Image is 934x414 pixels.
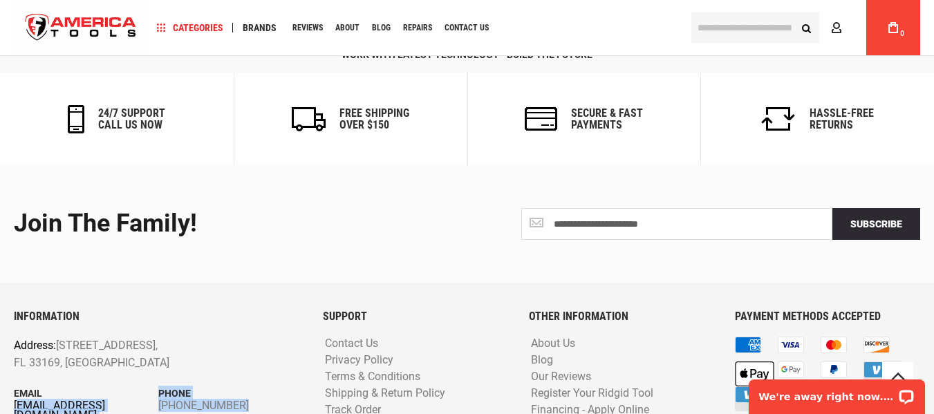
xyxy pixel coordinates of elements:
a: Contact Us [321,337,382,350]
span: Blog [372,23,391,32]
a: Register Your Ridgid Tool [527,387,657,400]
a: Privacy Policy [321,354,397,367]
a: About [329,19,366,37]
iframe: LiveChat chat widget [740,370,934,414]
span: Categories [157,23,223,32]
a: store logo [14,2,148,54]
h6: INFORMATION [14,310,302,323]
img: America Tools [14,2,148,54]
h6: OTHER INFORMATION [529,310,714,323]
button: Subscribe [832,208,920,240]
p: Email [14,386,158,401]
a: About Us [527,337,579,350]
p: Phone [158,386,303,401]
span: Subscribe [850,218,902,229]
div: Join the Family! [14,210,457,238]
span: Brands [243,23,277,32]
span: Reviews [292,23,323,32]
a: Our Reviews [527,370,595,384]
p: [STREET_ADDRESS], FL 33169, [GEOGRAPHIC_DATA] [14,337,245,372]
a: Blog [366,19,397,37]
a: [PHONE_NUMBER] [158,401,303,411]
a: Reviews [286,19,329,37]
a: Brands [236,19,283,37]
h6: 24/7 support call us now [98,107,165,131]
h6: PAYMENT METHODS ACCEPTED [735,310,920,323]
h6: SUPPORT [323,310,508,323]
h6: secure & fast payments [571,107,643,131]
a: Categories [151,19,230,37]
h6: Free Shipping Over $150 [339,107,409,131]
a: Contact Us [438,19,495,37]
span: Repairs [403,23,432,32]
span: Contact Us [445,23,489,32]
span: Address: [14,339,56,352]
a: Blog [527,354,557,367]
a: Repairs [397,19,438,37]
button: Search [793,15,819,41]
h6: Hassle-Free Returns [810,107,874,131]
span: 0 [900,30,904,37]
a: Terms & Conditions [321,370,424,384]
a: Shipping & Return Policy [321,387,449,400]
span: About [335,23,359,32]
